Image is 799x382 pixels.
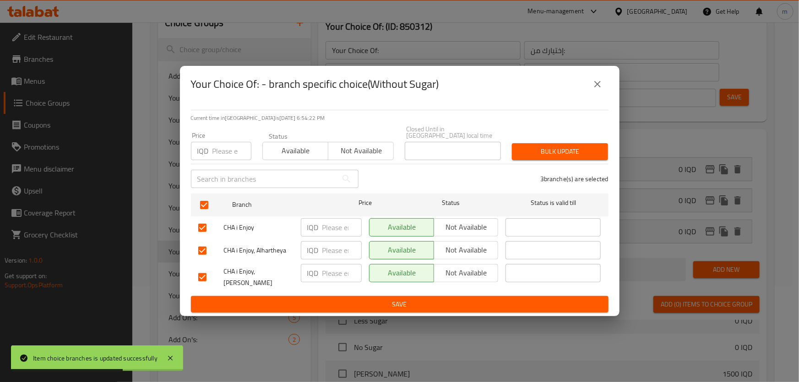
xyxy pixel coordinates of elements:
button: Save [191,296,609,313]
button: Not available [434,264,499,282]
input: Please enter price [322,241,362,259]
input: Please enter price [322,264,362,282]
button: Available [369,218,434,237]
input: Please enter price [212,142,251,160]
button: Not available [328,142,394,160]
span: Not available [438,221,495,234]
span: Not available [438,243,495,257]
span: Status [403,197,498,209]
h2: Your Choice Of: - branch specific choice(Without Sugar) [191,77,439,91]
span: CHA i Enjoy, Alhartheya [224,245,294,256]
button: close [587,73,609,95]
span: Available [373,266,430,280]
input: Please enter price [322,218,362,237]
button: Bulk update [512,143,608,160]
button: Available [369,241,434,259]
span: Not available [438,266,495,280]
span: Branch [232,199,327,210]
span: Not available [332,144,390,157]
span: Available [266,144,325,157]
span: CHA i Enjoy [224,222,294,233]
div: Item choice branches is updated successfully [33,353,158,363]
p: IQD [307,245,319,256]
p: IQD [307,222,319,233]
button: Not available [434,241,499,259]
button: Available [262,142,328,160]
p: IQD [197,145,209,156]
p: 3 branche(s) are selected [540,174,609,183]
button: Available [369,264,434,282]
span: Price [335,197,396,209]
button: Not available [434,218,499,237]
input: Search in branches [191,170,337,188]
span: Available [373,243,430,257]
span: Status is valid till [505,197,601,209]
p: IQD [307,268,319,279]
span: Available [373,221,430,234]
p: Current time in [GEOGRAPHIC_DATA] is [DATE] 6:54:22 PM [191,114,609,122]
span: CHA i Enjoy, [PERSON_NAME] [224,266,294,289]
span: Bulk update [519,146,601,157]
span: Save [198,299,601,310]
